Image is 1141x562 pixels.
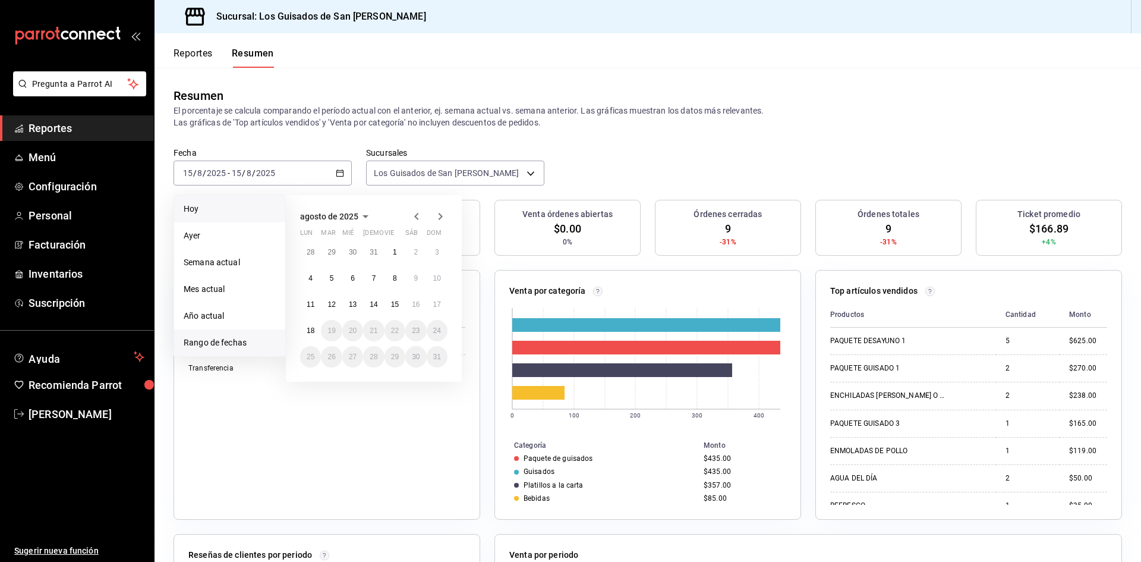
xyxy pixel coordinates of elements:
h3: Ticket promedio [1017,208,1080,221]
div: Bebidas [524,494,550,503]
abbr: 1 de agosto de 2025 [393,248,397,256]
abbr: miércoles [342,229,354,241]
button: 4 de agosto de 2025 [300,268,321,289]
abbr: 4 de agosto de 2025 [308,274,313,282]
button: Resumen [232,48,274,68]
abbr: 28 de julio de 2025 [307,248,314,256]
span: 9 [725,221,731,237]
input: -- [231,168,242,178]
span: - [228,168,230,178]
abbr: 31 de julio de 2025 [370,248,377,256]
label: Sucursales [366,149,544,157]
button: 16 de agosto de 2025 [405,294,426,315]
div: Transferencia [188,363,307,373]
span: +4% [1042,237,1055,247]
span: Rango de fechas [184,337,276,349]
span: Recomienda Parrot [29,377,144,393]
div: 2 [1006,391,1050,401]
div: ENCHILADAS [PERSON_NAME] O VERDES CON POLLO [830,391,949,401]
button: 5 de agosto de 2025 [321,268,342,289]
abbr: 31 de agosto de 2025 [433,353,441,361]
span: Los Guisados de San [PERSON_NAME] [374,167,519,179]
div: PAQUETE DESAYUNO 1 [830,336,949,346]
button: 25 de agosto de 2025 [300,346,321,368]
div: Paquete de guisados [524,454,592,463]
button: agosto de 2025 [300,209,373,224]
abbr: 22 de agosto de 2025 [391,326,399,335]
button: 29 de julio de 2025 [321,241,342,263]
abbr: domingo [427,229,442,241]
span: Inventarios [29,266,144,282]
input: ---- [206,168,226,178]
button: 28 de julio de 2025 [300,241,321,263]
abbr: 12 de agosto de 2025 [327,300,335,309]
span: -31% [880,237,897,247]
div: PAQUETE GUISADO 3 [830,419,949,429]
button: 8 de agosto de 2025 [384,268,405,289]
span: Año actual [184,310,276,322]
abbr: 16 de agosto de 2025 [412,300,420,309]
abbr: 3 de agosto de 2025 [435,248,439,256]
abbr: martes [321,229,335,241]
button: 15 de agosto de 2025 [384,294,405,315]
span: 9 [885,221,891,237]
span: Mes actual [184,283,276,296]
p: Venta por periodo [509,549,578,561]
abbr: lunes [300,229,313,241]
button: Pregunta a Parrot AI [13,71,146,96]
span: Pregunta a Parrot AI [32,78,128,90]
abbr: 25 de agosto de 2025 [307,353,314,361]
p: El porcentaje se calcula comparando el período actual con el anterior, ej. semana actual vs. sema... [174,105,1122,128]
div: $50.00 [1069,473,1107,483]
div: 1 [1006,501,1050,511]
div: $119.00 [1069,446,1107,456]
button: 7 de agosto de 2025 [363,268,384,289]
button: 18 de agosto de 2025 [300,320,321,341]
div: AGUA DEL DÍA [830,473,949,483]
abbr: 14 de agosto de 2025 [370,300,377,309]
abbr: 27 de agosto de 2025 [349,353,357,361]
button: 19 de agosto de 2025 [321,320,342,341]
abbr: 13 de agosto de 2025 [349,300,357,309]
input: -- [246,168,252,178]
div: 2 [1006,363,1050,373]
label: Fecha [174,149,352,157]
button: 26 de agosto de 2025 [321,346,342,368]
text: 100 [569,412,579,419]
button: 13 de agosto de 2025 [342,294,363,315]
abbr: 2 de agosto de 2025 [414,248,418,256]
span: Facturación [29,237,144,253]
button: 10 de agosto de 2025 [427,268,447,289]
abbr: 30 de julio de 2025 [349,248,357,256]
span: -31% [720,237,736,247]
button: 24 de agosto de 2025 [427,320,447,341]
abbr: 24 de agosto de 2025 [433,326,441,335]
th: Monto [1060,302,1107,328]
div: 1 [1006,419,1050,429]
span: $0.00 [554,221,581,237]
abbr: 9 de agosto de 2025 [414,274,418,282]
button: 3 de agosto de 2025 [427,241,447,263]
h3: Venta órdenes abiertas [522,208,613,221]
abbr: 5 de agosto de 2025 [330,274,334,282]
button: 28 de agosto de 2025 [363,346,384,368]
div: 2 [1006,473,1050,483]
abbr: 21 de agosto de 2025 [370,326,377,335]
button: 2 de agosto de 2025 [405,241,426,263]
div: $165.00 [1069,419,1107,429]
button: open_drawer_menu [131,31,140,40]
abbr: sábado [405,229,418,241]
button: 12 de agosto de 2025 [321,294,342,315]
abbr: 18 de agosto de 2025 [307,326,314,335]
div: $238.00 [1069,391,1107,401]
span: / [252,168,256,178]
span: Ayuda [29,350,129,364]
div: $435.00 [704,467,781,476]
button: 23 de agosto de 2025 [405,320,426,341]
div: $35.00 [1069,501,1107,511]
div: PAQUETE GUISADO 1 [830,363,949,373]
div: navigation tabs [174,48,274,68]
div: 1 [1006,446,1050,456]
button: 11 de agosto de 2025 [300,294,321,315]
div: REFRESCO [830,501,949,511]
